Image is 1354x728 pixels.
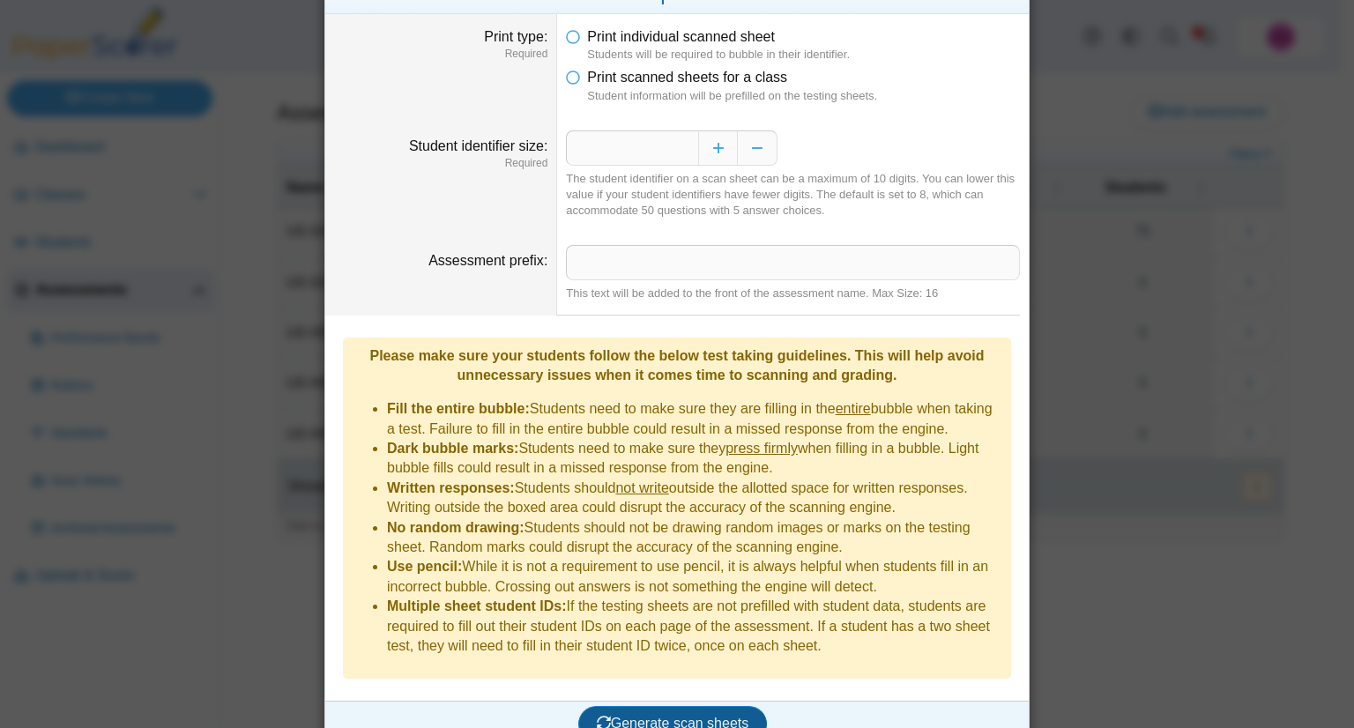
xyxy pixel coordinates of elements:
b: Please make sure your students follow the below test taking guidelines. This will help avoid unne... [369,348,984,383]
div: The student identifier on a scan sheet can be a maximum of 10 digits. You can lower this value if... [566,171,1020,219]
b: Written responses: [387,480,515,495]
b: Dark bubble marks: [387,441,518,456]
label: Print type [484,29,547,44]
li: Students should outside the allotted space for written responses. Writing outside the boxed area ... [387,479,1002,518]
button: Decrease [738,130,777,166]
button: Increase [698,130,738,166]
b: Use pencil: [387,559,462,574]
dfn: Student information will be prefilled on the testing sheets. [587,88,1020,104]
li: Students need to make sure they are filling in the bubble when taking a test. Failure to fill in ... [387,399,1002,439]
li: While it is not a requirement to use pencil, it is always helpful when students fill in an incorr... [387,557,1002,597]
li: Students need to make sure they when filling in a bubble. Light bubble fills could result in a mi... [387,439,1002,479]
li: Students should not be drawing random images or marks on the testing sheet. Random marks could di... [387,518,1002,558]
label: Student identifier size [409,138,547,153]
span: Print individual scanned sheet [587,29,775,44]
u: entire [836,401,871,416]
div: This text will be added to the front of the assessment name. Max Size: 16 [566,286,1020,301]
u: press firmly [725,441,798,456]
b: Multiple sheet student IDs: [387,598,567,613]
dfn: Required [334,156,547,171]
span: Print scanned sheets for a class [587,70,787,85]
label: Assessment prefix [428,253,547,268]
li: If the testing sheets are not prefilled with student data, students are required to fill out thei... [387,597,1002,656]
b: Fill the entire bubble: [387,401,530,416]
dfn: Students will be required to bubble in their identifier. [587,47,1020,63]
u: not write [615,480,668,495]
dfn: Required [334,47,547,62]
b: No random drawing: [387,520,524,535]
